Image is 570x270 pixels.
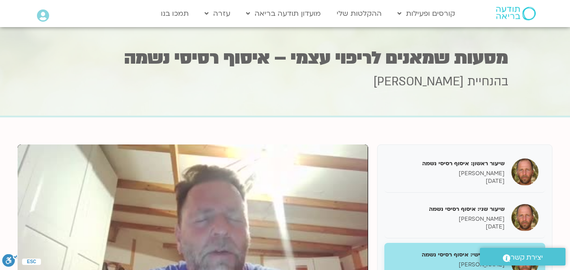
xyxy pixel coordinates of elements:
[511,158,538,186] img: שיעור ראשון: איסוף רסיסי נשמה
[391,177,505,185] p: [DATE]
[391,215,505,223] p: [PERSON_NAME]
[242,5,325,22] a: מועדון תודעה בריאה
[511,251,543,264] span: יצירת קשר
[511,204,538,231] img: שיעור שני: איסוף רסיסי נשמה
[393,5,460,22] a: קורסים ופעילות
[200,5,235,22] a: עזרה
[496,7,536,20] img: תודעה בריאה
[391,223,505,231] p: [DATE]
[391,159,505,168] h5: שיעור ראשון: איסוף רסיסי נשמה
[156,5,193,22] a: תמכו בנו
[467,74,508,90] span: בהנחיית
[62,49,508,67] h1: מסעות שמאנים לריפוי עצמי – איסוף רסיסי נשמה
[391,170,505,177] p: [PERSON_NAME]
[480,248,565,265] a: יצירת קשר
[391,205,505,213] h5: שיעור שני: איסוף רסיסי נשמה
[391,251,505,259] h5: שיעור שלישי: איסוף רסיסי נשמה
[332,5,386,22] a: ההקלטות שלי
[391,261,505,269] p: [PERSON_NAME]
